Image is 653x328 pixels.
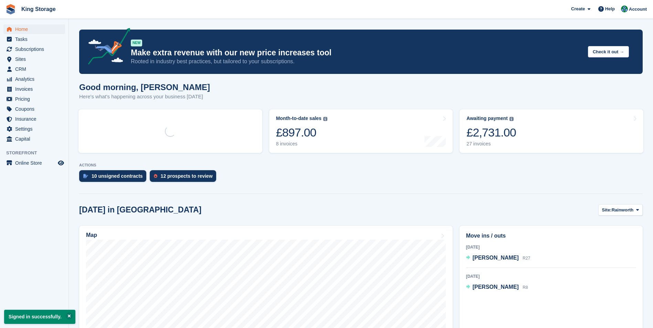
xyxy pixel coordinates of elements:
[86,232,97,238] h2: Map
[131,40,142,46] div: NEW
[15,84,56,94] span: Invoices
[612,207,634,214] span: Rainworth
[79,93,210,101] p: Here's what's happening across your business [DATE]
[3,24,65,34] a: menu
[150,170,220,185] a: 12 prospects to review
[3,44,65,54] a: menu
[466,283,528,292] a: [PERSON_NAME] R8
[629,6,647,13] span: Account
[92,173,143,179] div: 10 unsigned contracts
[466,116,508,121] div: Awaiting payment
[276,141,327,147] div: 8 invoices
[466,254,530,263] a: [PERSON_NAME] R27
[15,24,56,34] span: Home
[466,141,516,147] div: 27 invoices
[3,64,65,74] a: menu
[3,134,65,144] a: menu
[276,125,327,140] div: £897.00
[79,205,201,215] h2: [DATE] in [GEOGRAPHIC_DATA]
[15,44,56,54] span: Subscriptions
[466,273,636,280] div: [DATE]
[571,6,585,12] span: Create
[466,244,636,250] div: [DATE]
[15,34,56,44] span: Tasks
[82,28,130,67] img: price-adjustments-announcement-icon-8257ccfd72463d97f412b2fc003d46551f7dbcb40ab6d574587a9cd5c0d94...
[131,48,582,58] p: Make extra revenue with our new price increases tool
[6,150,69,156] span: Storefront
[3,84,65,94] a: menu
[276,116,322,121] div: Month-to-date sales
[3,94,65,104] a: menu
[3,124,65,134] a: menu
[3,158,65,168] a: menu
[79,83,210,92] h1: Good morning, [PERSON_NAME]
[131,58,582,65] p: Rooted in industry best practices, but tailored to your subscriptions.
[15,94,56,104] span: Pricing
[269,109,453,153] a: Month-to-date sales £897.00 8 invoices
[15,134,56,144] span: Capital
[523,256,530,261] span: R27
[19,3,59,15] a: King Storage
[3,114,65,124] a: menu
[15,64,56,74] span: CRM
[57,159,65,167] a: Preview store
[602,207,612,214] span: Site:
[15,104,56,114] span: Coupons
[466,232,636,240] h2: Move ins / outs
[509,117,514,121] img: icon-info-grey-7440780725fd019a000dd9b08b2336e03edf1995a4989e88bcd33f0948082b44.svg
[15,158,56,168] span: Online Store
[3,34,65,44] a: menu
[3,104,65,114] a: menu
[460,109,643,153] a: Awaiting payment £2,731.00 27 invoices
[466,125,516,140] div: £2,731.00
[523,285,528,290] span: R8
[15,74,56,84] span: Analytics
[598,204,643,216] button: Site: Rainworth
[79,170,150,185] a: 10 unsigned contracts
[473,284,519,290] span: [PERSON_NAME]
[154,174,157,178] img: prospect-51fa495bee0391a8d652442698ab0144808aea92771e9ea1ae160a38d050c398.svg
[588,46,629,57] button: Check it out →
[323,117,327,121] img: icon-info-grey-7440780725fd019a000dd9b08b2336e03edf1995a4989e88bcd33f0948082b44.svg
[3,74,65,84] a: menu
[15,114,56,124] span: Insurance
[605,6,615,12] span: Help
[15,54,56,64] span: Sites
[3,54,65,64] a: menu
[4,310,75,324] p: Signed in successfully.
[15,124,56,134] span: Settings
[161,173,213,179] div: 12 prospects to review
[83,174,88,178] img: contract_signature_icon-13c848040528278c33f63329250d36e43548de30e8caae1d1a13099fd9432cc5.svg
[6,4,16,14] img: stora-icon-8386f47178a22dfd0bd8f6a31ec36ba5ce8667c1dd55bd0f319d3a0aa187defe.svg
[621,6,628,12] img: John King
[473,255,519,261] span: [PERSON_NAME]
[79,163,643,167] p: ACTIONS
